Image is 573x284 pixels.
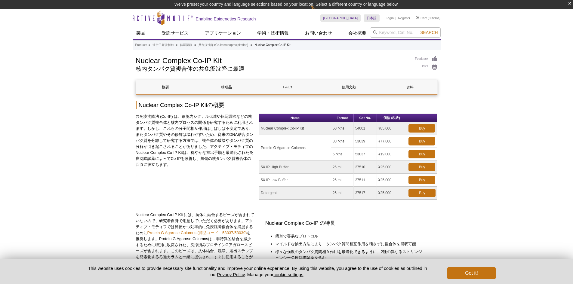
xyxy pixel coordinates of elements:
[259,187,331,200] td: Detergent
[364,14,380,22] a: 日本語
[377,174,407,187] td: ¥25,000
[180,42,192,48] a: 転写調節
[158,27,192,39] a: 受託サービス
[354,114,377,122] th: Cat No.
[258,80,317,94] a: FAQs
[147,231,247,235] a: Protein G Agarose Columns (商品コード 53037/53039)
[415,56,438,62] a: Feedback
[377,187,407,200] td: ¥25,000
[331,174,354,187] td: 25 ml
[408,176,435,184] a: Buy
[311,5,327,19] img: Change Here
[265,220,431,227] h3: Nuclear Complex Co-IP の特長
[377,148,407,161] td: ¥19,000
[377,161,407,174] td: ¥25,000
[254,43,290,47] li: Nuclear Complex Co-IP Kit
[136,212,255,266] p: Nuclear Complex Co-IP Kit には、抗体に結合するビーズが含まれていないので、研究者自身で用意していただく必要があります。アクティブ・モティフでは簡便かつ効率的に免疫沈降複...
[135,42,147,48] a: Products
[78,265,438,278] p: This website uses cookies to provide necessary site functionality and improve your online experie...
[447,267,495,279] button: Got it!
[416,16,427,20] a: Cart
[152,42,174,48] a: 遺伝子発現制御
[273,272,303,277] button: cookie settings
[354,174,377,187] td: 37511
[275,247,425,261] li: 様々な強度のタンパク質間相互作用を最適化できるように、2種の異なるストリンジェンシー免疫沈降試薬を含む
[408,137,435,145] a: Buy
[416,14,441,22] li: (0 items)
[301,27,336,39] a: お問い合わせ
[319,80,378,94] a: 使用文献
[259,122,331,135] td: Nuclear Complex Co-IP Kit
[345,27,370,39] a: 会社概要
[408,150,435,158] a: Buy
[331,148,354,161] td: 5 rxns
[196,16,256,22] h2: Enabling Epigenetics Research
[331,187,354,200] td: 25 ml
[176,43,178,47] li: »
[331,114,354,122] th: Format
[149,43,150,47] li: »
[275,231,425,239] li: 簡単で容易なプロトコル
[251,43,252,47] li: »
[416,16,419,19] img: Your Cart
[380,80,439,94] a: 資料
[136,66,409,72] h2: 核内タンパク質複合体の共免疫沈降に最適
[320,14,361,22] a: [GEOGRAPHIC_DATA]
[408,124,435,133] a: Buy
[136,114,255,168] p: 共免疫沈降法 (Co-IP) は、細胞内シグナル伝達や転写調節などの核タンパク質複合体と核内プロセスの関係を研究するために利用されます。しかし、これらの分子間相互作用はしばしば不安定であり、また...
[354,122,377,135] td: 54001
[133,27,149,39] a: 製品
[259,135,331,161] td: Protein G Agarose Columns
[136,101,438,109] h2: Nuclear Complex Co-IP Kitの概要
[354,187,377,200] td: 37517
[199,42,248,48] a: 共免疫沈降 (Co-Immunoprecipitation)
[396,14,396,22] li: |
[259,114,331,122] th: Name
[217,272,245,277] a: Privacy Policy
[386,16,394,20] a: Login
[136,80,195,94] a: 概要
[136,56,409,65] h1: Nuclear Complex Co-IP Kit
[354,135,377,148] td: 53039
[275,239,425,247] li: マイルドな抽出方法により、タンパク質間相互作用を壊さずに複合体を回収可能
[259,161,331,174] td: 5X IP High Buffer
[194,43,196,47] li: »
[259,174,331,187] td: 5X IP Low Buffer
[201,27,245,39] a: アプリケーション
[408,163,435,171] a: Buy
[254,27,292,39] a: 学術・技術情報
[354,148,377,161] td: 53037
[331,122,354,135] td: 50 rxns
[420,30,438,35] span: Search
[354,161,377,174] td: 37510
[331,161,354,174] td: 25 ml
[370,27,441,38] input: Keyword, Cat. No.
[418,30,439,35] button: Search
[415,64,438,70] a: Print
[377,122,407,135] td: ¥85,000
[377,114,407,122] th: 価格 (税抜)
[331,135,354,148] td: 30 rxns
[197,80,256,94] a: 構成品
[408,189,436,197] a: Buy
[377,135,407,148] td: ¥77,000
[398,16,410,20] a: Register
